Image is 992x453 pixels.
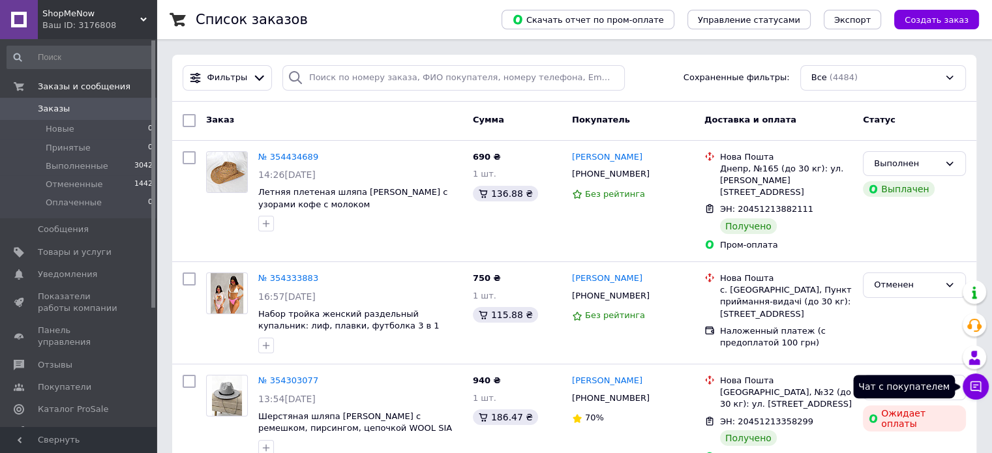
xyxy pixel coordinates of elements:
[863,115,895,124] span: Статус
[473,152,501,162] span: 690 ₴
[258,152,318,162] a: № 354434689
[258,411,452,445] a: Шерстяная шляпа [PERSON_NAME] с ремешком, пирсингом, цепочкой WOOL SIA серая
[38,403,108,415] span: Каталог ProSale
[811,72,827,84] span: Все
[572,115,630,124] span: Покупатель
[258,273,318,283] a: № 354333883
[134,179,153,190] span: 1442
[38,246,112,258] span: Товары и услуги
[720,387,852,410] div: [GEOGRAPHIC_DATA], №32 (до 30 кг): ул. [STREET_ADDRESS]
[134,160,153,172] span: 3042
[258,394,316,404] span: 13:54[DATE]
[473,375,501,385] span: 940 ₴
[42,20,157,31] div: Ваш ID: 3176808
[38,103,70,115] span: Заказы
[258,169,316,180] span: 14:26[DATE]
[874,157,939,171] div: Выполнен
[512,14,664,25] span: Скачать отчет по пром-оплате
[585,413,604,422] span: 70%
[585,310,645,320] span: Без рейтинга
[720,163,852,199] div: Днепр, №165 (до 30 кг): ул. [PERSON_NAME][STREET_ADDRESS]
[473,393,496,403] span: 1 шт.
[720,430,777,446] div: Получено
[46,197,102,209] span: Оплаченные
[720,375,852,387] div: Нова Пошта
[38,81,130,93] span: Заказы и сообщения
[698,15,800,25] span: Управление статусами
[473,291,496,300] span: 1 шт.
[863,405,966,431] div: Ожидает оплаты
[258,187,447,209] a: Летняя плетеная шляпа [PERSON_NAME] с узорами кофе с молоком
[258,309,440,343] a: Набор тройка женский раздельный купальник: лиф, плавки, футболка 3 в 1 [US_STATE] бело-розовый
[207,72,248,84] span: Фильтры
[258,375,318,385] a: № 354303077
[684,72,790,84] span: Сохраненные фильтры:
[211,273,243,314] img: Фото товару
[473,273,501,283] span: 750 ₴
[46,123,74,135] span: Новые
[720,325,852,349] div: Наложенный платеж (с предоплатой 100 грн)
[572,393,650,403] span: [PHONE_NUMBER]
[38,359,72,371] span: Отзывы
[148,197,153,209] span: 0
[894,10,979,29] button: Создать заказ
[473,169,496,179] span: 1 шт.
[830,72,858,82] span: (4484)
[206,151,248,193] a: Фото товару
[874,278,939,292] div: Отменен
[720,204,813,214] span: ЭН: 20451213882111
[38,325,121,348] span: Панель управления
[572,272,642,285] a: [PERSON_NAME]
[473,186,538,201] div: 136.88 ₴
[585,189,645,199] span: Без рейтинга
[881,14,979,24] a: Создать заказ
[720,151,852,163] div: Нова Пошта
[853,375,955,398] div: Чат с покупателем
[46,179,102,190] span: Отмененные
[42,8,140,20] span: ShopMeNow
[206,375,248,416] a: Фото товару
[206,115,234,124] span: Заказ
[704,115,796,124] span: Доставка и оплата
[46,160,108,172] span: Выполненные
[282,65,625,91] input: Поиск по номеру заказа, ФИО покупателя, номеру телефона, Email, номеру накладной
[46,142,91,154] span: Принятые
[206,272,248,314] a: Фото товару
[720,284,852,320] div: с. [GEOGRAPHIC_DATA], Пункт приймання-видачі (до 30 кг): [STREET_ADDRESS]
[148,123,153,135] span: 0
[473,307,538,323] div: 115.88 ₴
[834,15,871,25] span: Экспорт
[720,239,852,251] div: Пром-оплата
[7,46,154,69] input: Поиск
[824,10,881,29] button: Экспорт
[572,151,642,164] a: [PERSON_NAME]
[572,375,642,387] a: [PERSON_NAME]
[502,10,674,29] button: Скачать отчет по пром-оплате
[38,224,89,235] span: Сообщения
[212,375,243,416] img: Фото товару
[963,373,989,400] button: Чат с покупателем
[720,218,777,234] div: Получено
[196,12,308,27] h1: Список заказов
[148,142,153,154] span: 0
[572,169,650,179] span: [PHONE_NUMBER]
[473,409,538,425] div: 186.47 ₴
[38,426,86,437] span: Аналитика
[720,416,813,426] span: ЭН: 20451213358299
[905,15,969,25] span: Создать заказ
[572,291,650,300] span: [PHONE_NUMBER]
[38,269,97,280] span: Уведомления
[863,181,934,197] div: Выплачен
[207,152,247,192] img: Фото товару
[38,381,91,393] span: Покупатели
[720,272,852,284] div: Нова Пошта
[473,115,504,124] span: Сумма
[258,291,316,302] span: 16:57[DATE]
[38,291,121,314] span: Показатели работы компании
[687,10,811,29] button: Управление статусами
